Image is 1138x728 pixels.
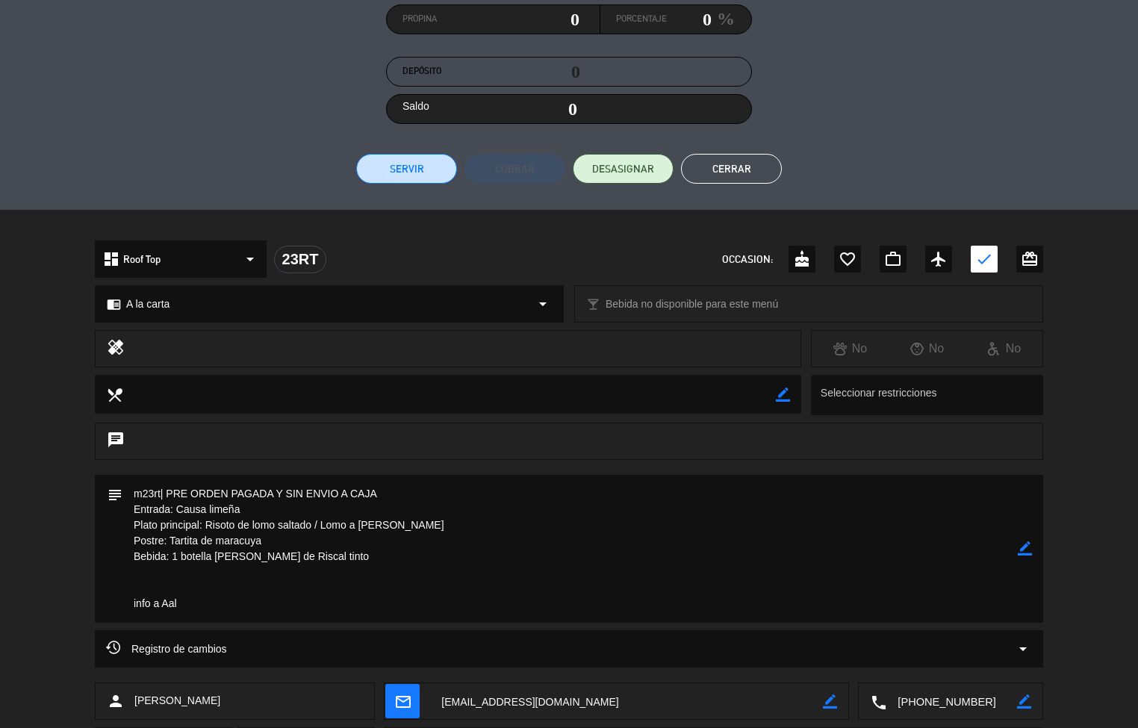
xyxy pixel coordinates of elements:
[274,246,326,273] div: 23RT
[586,297,600,311] i: local_bar
[402,64,491,79] label: Depósito
[712,4,735,34] em: %
[491,8,580,31] input: 0
[839,250,856,268] i: favorite_border
[107,692,125,710] i: person
[102,250,120,268] i: dashboard
[107,297,121,311] i: chrome_reader_mode
[722,251,773,268] span: OCCASION:
[106,486,122,503] i: subject
[793,250,811,268] i: cake
[966,339,1042,358] div: No
[681,154,782,184] button: Cerrar
[870,694,886,710] i: local_phone
[402,12,491,27] label: Propina
[592,161,654,177] span: DESASIGNAR
[884,250,902,268] i: work_outline
[606,296,778,313] span: Bebida no disponible para este menú
[930,250,948,268] i: airplanemode_active
[1018,541,1032,556] i: border_color
[1021,250,1039,268] i: card_giftcard
[823,694,837,709] i: border_color
[134,692,220,709] span: [PERSON_NAME]
[241,250,259,268] i: arrow_drop_down
[975,250,993,268] i: check
[107,431,125,452] i: chat
[126,296,170,313] span: A la carta
[889,339,966,358] div: No
[776,388,790,402] i: border_color
[1014,640,1032,658] i: arrow_drop_down
[356,154,457,184] button: Servir
[1017,694,1031,709] i: border_color
[812,339,889,358] div: No
[573,154,674,184] button: DESASIGNAR
[534,295,552,313] i: arrow_drop_down
[123,251,161,268] span: Roof Top
[106,640,227,658] span: Registro de cambios
[464,154,565,184] button: Cobrar
[616,12,667,27] label: Porcentaje
[106,386,122,402] i: local_dining
[667,8,712,31] input: 0
[107,338,125,359] i: healing
[394,693,411,709] i: mail_outline
[402,98,429,115] label: Saldo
